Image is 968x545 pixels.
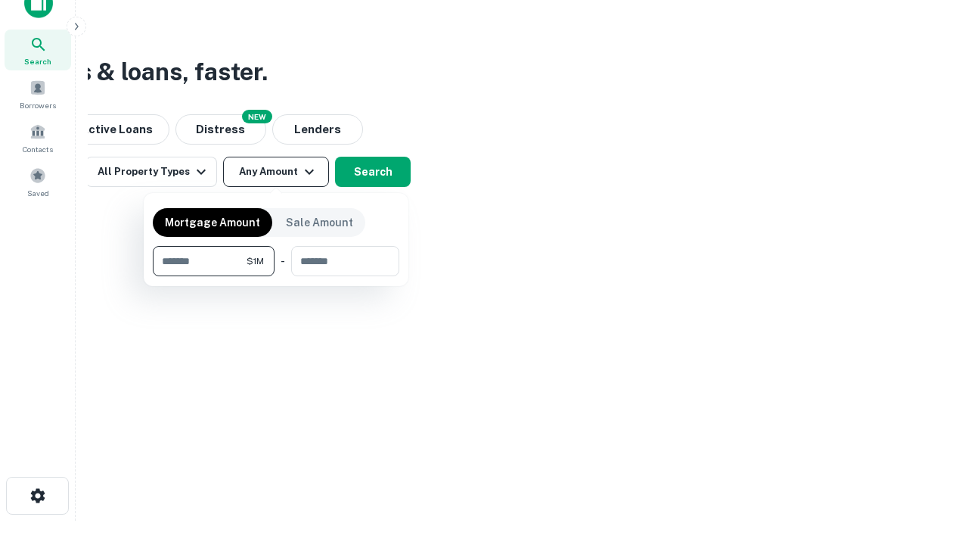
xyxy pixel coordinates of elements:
p: Sale Amount [286,214,353,231]
span: $1M [247,254,264,268]
p: Mortgage Amount [165,214,260,231]
iframe: Chat Widget [892,424,968,497]
div: - [281,246,285,276]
